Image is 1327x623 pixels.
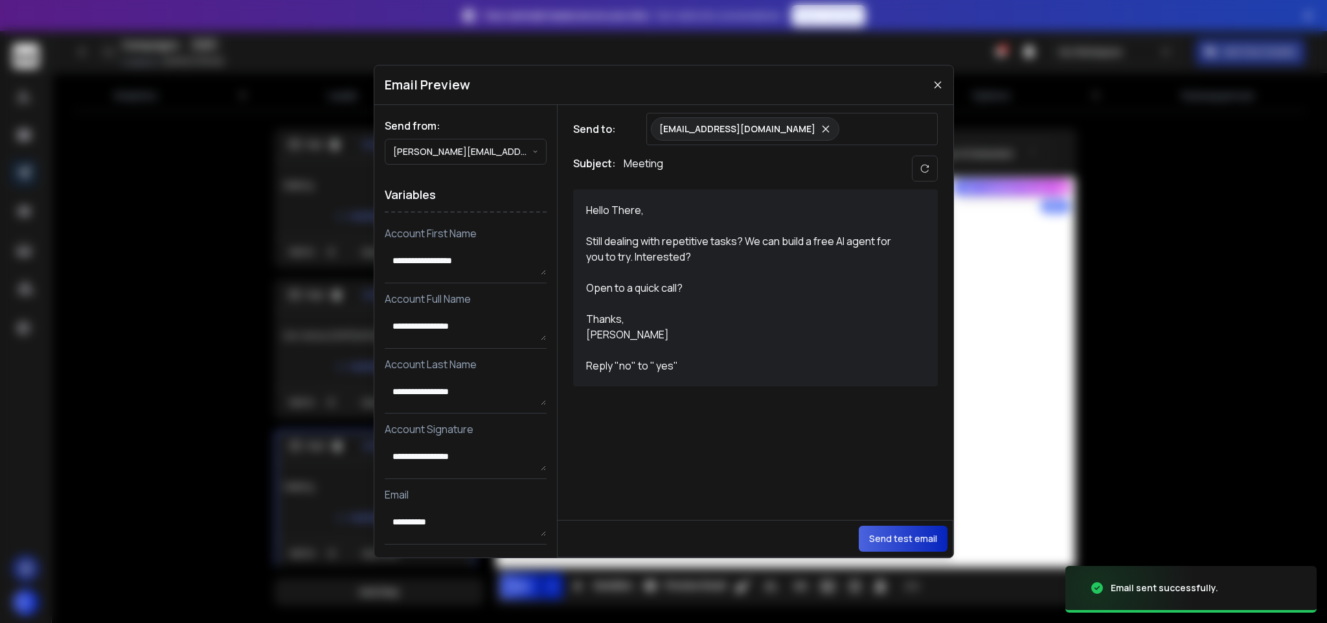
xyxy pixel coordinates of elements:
div: Reply "no" to '' yes'' [586,358,910,373]
div: Thanks, [586,311,910,327]
p: Email [385,487,547,502]
h1: Email Preview [385,76,470,94]
h1: Send from: [385,118,547,134]
p: Account Full Name [385,291,547,307]
h1: Variables [385,178,547,213]
p: Account Last Name [385,357,547,372]
p: Meeting [624,156,663,182]
button: Send test email [859,526,947,552]
div: Open to a quick call? [586,280,910,296]
div: [PERSON_NAME] [586,327,910,342]
p: [EMAIL_ADDRESS][DOMAIN_NAME] [659,123,815,135]
h1: Subject: [573,156,616,182]
div: Email sent successfully. [1111,582,1218,594]
div: Hello There, [586,202,910,218]
p: Account First Name [385,226,547,241]
div: Still dealing with repetitive tasks? We can build a free AI agent for you to try. Interested? [586,233,910,264]
h1: Send to: [573,121,625,137]
p: [PERSON_NAME][EMAIL_ADDRESS][PERSON_NAME][DOMAIN_NAME] [393,145,532,158]
p: Account Signature [385,421,547,437]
